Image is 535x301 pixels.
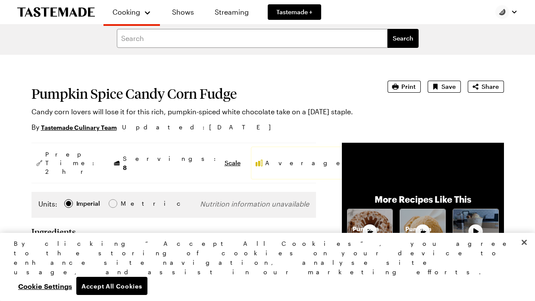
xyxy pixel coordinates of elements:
[225,159,241,167] button: Scale
[123,154,220,172] span: Servings:
[122,122,279,132] span: Updated : [DATE]
[31,226,76,237] h2: Ingredients
[121,199,139,208] div: Metric
[31,107,363,117] p: Candy corn lovers will lose it for this rich, pumpkin-spiced white chocolate take on a [DATE] sta...
[393,34,413,43] span: Search
[31,86,363,101] h1: Pumpkin Spice Candy Corn Fudge
[388,29,419,48] button: filters
[123,163,127,171] span: 8
[76,199,101,208] span: Imperial
[482,82,499,91] span: Share
[276,8,313,16] span: Tastemade +
[112,3,151,21] button: Cooking
[38,199,57,209] label: Units:
[401,82,416,91] span: Print
[347,209,393,255] a: Pumpkin Spice Bundt CakeRecipe image thumbnail
[113,8,140,16] span: Cooking
[515,233,534,252] button: Close
[400,225,445,251] p: Pumpkin Spice Ice Cream
[441,82,456,91] span: Save
[375,193,471,205] p: More Recipes Like This
[14,239,514,295] div: Privacy
[17,7,95,17] a: To Tastemade Home Page
[388,81,421,93] button: Print
[347,225,393,251] p: Pumpkin Spice Bundt Cake
[400,209,446,255] a: Pumpkin Spice Ice CreamRecipe image thumbnail
[468,81,504,93] button: Share
[121,199,140,208] span: Metric
[495,5,509,19] img: Profile picture
[45,150,99,176] span: Prep Time: 2 hr
[76,199,100,208] div: Imperial
[268,4,321,20] a: Tastemade +
[14,277,76,295] button: Cookie Settings
[14,239,514,277] div: By clicking “Accept All Cookies”, you agree to the storing of cookies on your device to enhance s...
[265,159,347,167] span: Average
[453,209,499,255] a: Pumpkin Spice DrinkRecipe image thumbnail
[41,122,117,132] a: Tastemade Culinary Team
[76,277,147,295] button: Accept All Cookies
[495,5,518,19] button: Profile picture
[38,199,139,211] div: Imperial Metric
[200,200,309,208] span: Nutrition information unavailable
[428,81,461,93] button: Save recipe
[31,122,117,132] p: By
